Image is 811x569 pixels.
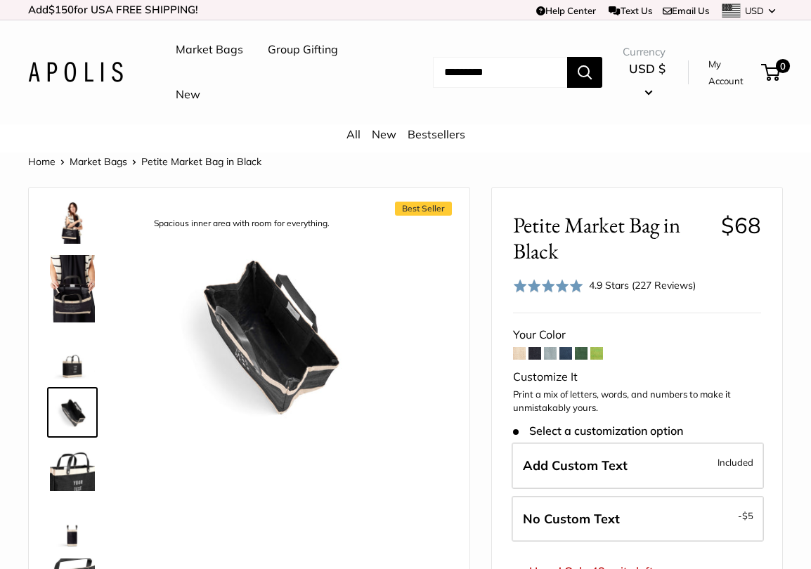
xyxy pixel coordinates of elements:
a: Petite Market Bag in Black [47,252,98,325]
img: Petite Market Bag in Black [50,502,95,547]
a: Email Us [663,5,709,16]
label: Add Custom Text [512,443,764,489]
a: Petite Market Bag in Black [47,499,98,550]
nav: Breadcrumb [28,152,261,171]
a: description_Super soft leather handles. [47,443,98,494]
span: - [738,507,753,524]
span: Currency [623,42,672,62]
a: All [346,127,361,141]
span: Select a customization option [513,424,682,438]
a: My Account [708,55,756,90]
span: USD [745,5,764,16]
div: Spacious inner area with room for everything. [147,214,337,233]
span: $5 [742,510,753,521]
div: Customize It [513,367,761,388]
span: No Custom Text [523,511,620,527]
a: New [372,127,396,141]
img: description_Spacious inner area with room for everything. [50,390,95,435]
a: New [176,84,200,105]
div: Your Color [513,325,761,346]
a: Home [28,155,56,168]
img: Petite Market Bag in Black [50,334,95,379]
span: Included [718,454,753,471]
img: description_Super soft leather handles. [50,446,95,491]
input: Search... [433,57,567,88]
a: Petite Market Bag in Black [47,196,98,247]
button: Search [567,57,602,88]
a: description_Spacious inner area with room for everything. [47,387,98,438]
span: 0 [776,59,790,73]
img: Petite Market Bag in Black [50,255,95,322]
a: Market Bags [70,155,127,168]
div: 4.9 Stars (227 Reviews) [589,277,696,293]
a: Bestsellers [408,127,465,141]
a: Petite Market Bag in Black [47,331,98,381]
img: description_Spacious inner area with room for everything. [141,209,391,459]
span: Add Custom Text [523,457,628,473]
a: Group Gifting [268,39,338,60]
iframe: Sign Up via Text for Offers [11,516,150,558]
a: 0 [763,64,780,81]
a: Text Us [609,5,651,16]
button: USD $ [623,58,672,103]
span: $68 [721,211,761,239]
img: Petite Market Bag in Black [50,199,95,244]
span: USD $ [629,61,666,76]
a: Help Center [536,5,596,16]
label: Leave Blank [512,496,764,542]
span: Petite Market Bag in Black [141,155,261,168]
a: Market Bags [176,39,243,60]
p: Print a mix of letters, words, and numbers to make it unmistakably yours. [513,388,761,415]
span: Best Seller [395,202,452,216]
div: 4.9 Stars (227 Reviews) [513,275,696,296]
span: Petite Market Bag in Black [513,212,710,264]
span: $150 [48,3,74,16]
img: Apolis [28,62,123,82]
